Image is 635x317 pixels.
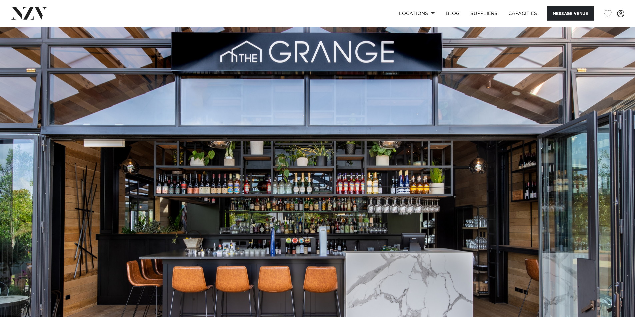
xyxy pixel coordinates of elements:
a: Locations [394,6,440,21]
img: nzv-logo.png [11,7,47,19]
button: Message Venue [547,6,594,21]
a: BLOG [440,6,465,21]
a: Capacities [503,6,543,21]
a: SUPPLIERS [465,6,503,21]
